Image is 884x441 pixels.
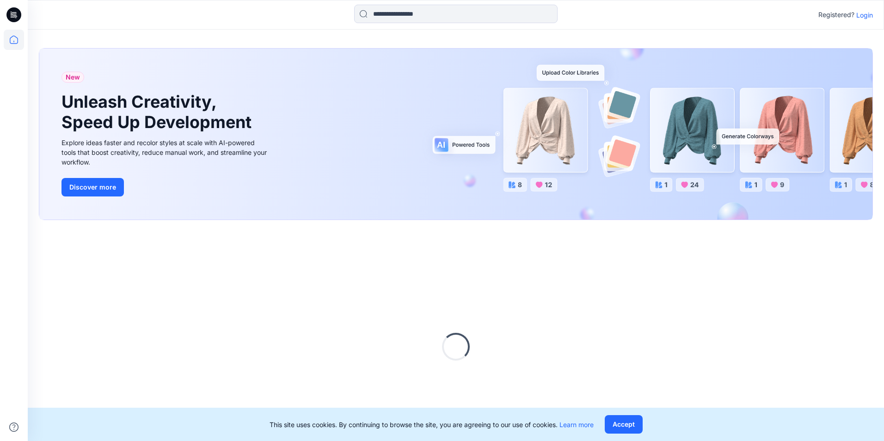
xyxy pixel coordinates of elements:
button: Accept [605,415,643,434]
p: Registered? [818,9,854,20]
p: This site uses cookies. By continuing to browse the site, you are agreeing to our use of cookies. [270,420,594,429]
div: Explore ideas faster and recolor styles at scale with AI-powered tools that boost creativity, red... [61,138,270,167]
button: Discover more [61,178,124,196]
h1: Unleash Creativity, Speed Up Development [61,92,256,132]
p: Login [856,10,873,20]
span: New [66,72,80,83]
a: Learn more [559,421,594,429]
a: Discover more [61,178,270,196]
